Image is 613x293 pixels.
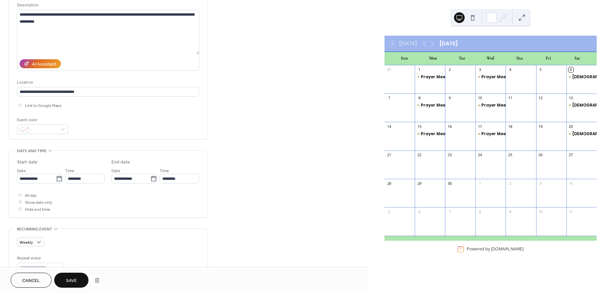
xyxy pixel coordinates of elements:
[477,96,482,101] div: 10
[418,52,447,65] div: Mon
[11,273,52,288] button: Cancel
[17,2,198,9] div: Description
[568,67,573,72] div: 6
[491,246,524,252] a: [DOMAIN_NAME]
[481,131,515,137] div: Prayer Meeting
[65,167,75,174] span: Time
[386,67,391,72] div: 31
[538,124,543,129] div: 19
[477,181,482,186] div: 1
[475,74,506,80] div: Prayer Meeting
[508,124,513,129] div: 18
[421,131,454,137] div: Prayer Meeting
[17,79,198,86] div: Location
[508,67,513,72] div: 4
[467,246,524,252] div: Powered by
[568,96,573,101] div: 13
[566,74,597,80] div: Church Services
[534,52,563,65] div: Fri
[390,52,419,65] div: Sun
[54,273,88,288] button: Save
[25,199,52,206] span: Show date only
[440,40,458,48] div: [DATE]
[538,181,543,186] div: 3
[20,239,33,246] span: Weekly
[386,152,391,157] div: 21
[415,131,445,137] div: Prayer Meeting
[447,209,452,214] div: 7
[415,103,445,108] div: Prayer Meeting
[447,181,452,186] div: 30
[417,96,422,101] div: 8
[421,103,454,108] div: Prayer Meeting
[17,117,67,124] div: Event color
[17,167,26,174] span: Date
[386,124,391,129] div: 14
[386,209,391,214] div: 5
[538,96,543,101] div: 12
[538,67,543,72] div: 5
[481,74,515,80] div: Prayer Meeting
[568,152,573,157] div: 27
[481,103,515,108] div: Prayer Meeting
[477,152,482,157] div: 24
[447,96,452,101] div: 9
[566,131,597,137] div: Church Services
[25,206,50,213] span: Hide end time
[508,96,513,101] div: 11
[475,103,506,108] div: Prayer Meeting
[477,67,482,72] div: 3
[562,52,591,65] div: Sat
[476,52,505,65] div: Wed
[66,277,77,284] span: Save
[32,61,56,68] div: AI Assistant
[568,181,573,186] div: 4
[447,52,476,65] div: Tue
[568,209,573,214] div: 11
[477,124,482,129] div: 17
[508,152,513,157] div: 25
[447,67,452,72] div: 2
[17,159,38,166] div: Start date
[25,192,37,199] span: All day
[538,152,543,157] div: 26
[22,277,40,284] span: Cancel
[447,152,452,157] div: 23
[566,103,597,108] div: Church Services
[386,181,391,186] div: 28
[417,181,422,186] div: 29
[508,181,513,186] div: 2
[17,147,47,154] span: Date and time
[538,209,543,214] div: 10
[386,96,391,101] div: 7
[417,124,422,129] div: 15
[417,152,422,157] div: 22
[17,255,62,262] div: Repeat every
[417,67,422,72] div: 1
[505,52,534,65] div: Thu
[111,167,120,174] span: Date
[508,209,513,214] div: 9
[415,74,445,80] div: Prayer Meeting
[568,124,573,129] div: 20
[160,167,169,174] span: Time
[20,59,61,68] button: AI Assistant
[477,209,482,214] div: 8
[417,209,422,214] div: 6
[421,74,454,80] div: Prayer Meeting
[475,131,506,137] div: Prayer Meeting
[25,102,62,109] span: Link to Google Maps
[447,124,452,129] div: 16
[111,159,130,166] div: End date
[17,226,52,233] span: Recurring event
